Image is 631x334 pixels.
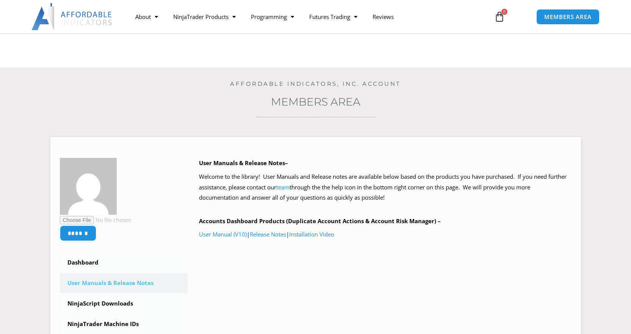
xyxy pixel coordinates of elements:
[483,6,516,28] a: 0
[501,9,507,15] span: 0
[536,9,600,25] a: MEMBERS AREA
[544,14,592,20] span: MEMBERS AREA
[302,8,365,25] a: Futures Trading
[199,229,572,240] p: | |
[276,183,290,191] a: team
[243,8,302,25] a: Programming
[128,8,166,25] a: About
[250,230,286,238] a: Release Notes
[289,230,334,238] a: Installation Video
[199,217,441,225] b: Accounts Dashboard Products (Duplicate Account Actions & Account Risk Manager) –
[166,8,243,25] a: NinjaTrader Products
[230,80,401,87] a: Affordable Indicators, Inc. Account
[60,273,188,293] a: User Manuals & Release Notes
[60,314,188,334] a: NinjaTrader Machine IDs
[271,95,360,108] a: Members Area
[199,230,247,238] a: User Manual (V10)
[60,294,188,314] a: NinjaScript Downloads
[31,3,113,30] img: LogoAI | Affordable Indicators – NinjaTrader
[60,253,188,273] a: Dashboard
[199,172,572,203] p: Welcome to the library! User Manuals and Release notes are available below based on the products ...
[60,158,117,215] img: ef52cff0119253d6dc997adca17086e41de047cc0b96d91acba123e1238479ed
[128,8,485,25] nav: Menu
[199,159,288,167] b: User Manuals & Release Notes–
[365,8,401,25] a: Reviews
